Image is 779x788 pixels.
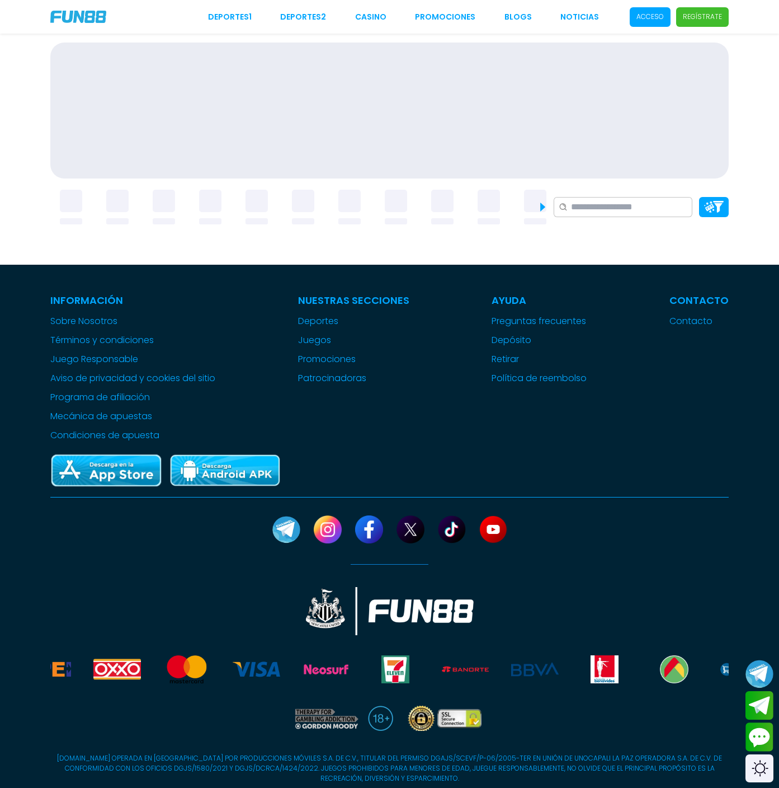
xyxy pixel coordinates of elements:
img: 18 plus [368,706,393,731]
img: Company Logo [50,11,106,23]
img: BBVA [511,655,558,683]
a: Términos y condiciones [50,334,215,347]
a: Sobre Nosotros [50,315,215,328]
a: Aviso de privacidad y cookies del sitio [50,372,215,385]
a: NOTICIAS [560,11,599,23]
img: Bodegaaurrera [650,655,697,683]
p: Ayuda [492,293,587,308]
a: Mecánica de apuestas [50,410,215,423]
a: Programa de afiliación [50,391,215,404]
img: Neosurf [303,655,350,683]
a: Promociones [415,11,475,23]
button: Juegos [298,334,331,347]
button: Join telegram channel [745,659,773,688]
img: SSL [404,706,486,731]
div: Switch theme [745,754,773,782]
img: Mastercard [163,655,210,683]
img: Seven Eleven [372,655,419,683]
img: Banorte [442,655,489,683]
a: Deportes [298,315,409,328]
img: therapy for gaming addiction gordon moody [293,706,358,731]
a: Condiciones de apuesta [50,429,215,442]
p: Contacto [669,293,729,308]
a: Juego Responsable [50,353,215,366]
img: Oxxo [93,655,140,683]
p: Acceso [636,12,664,22]
img: Calimax [720,655,767,683]
p: Información [50,293,215,308]
p: Nuestras Secciones [298,293,409,308]
img: Visa [233,655,280,683]
a: Deportes1 [208,11,252,23]
a: Patrocinadoras [298,372,409,385]
a: Política de reembolso [492,372,587,385]
a: Preguntas frecuentes [492,315,587,328]
img: Platform Filter [704,201,724,213]
button: Contact customer service [745,723,773,752]
a: Contacto [669,315,729,328]
img: Benavides [581,655,628,683]
a: CASINO [355,11,386,23]
a: Deportes2 [280,11,326,23]
a: Promociones [298,353,409,366]
img: App Store [50,453,162,489]
a: Depósito [492,334,587,347]
a: Retirar [492,353,587,366]
a: Read more about Gambling Therapy [293,706,358,731]
img: Play Store [169,453,281,489]
p: Regístrate [683,12,722,22]
button: Join telegram [745,691,773,720]
a: BLOGS [504,11,532,23]
p: [DOMAIN_NAME] OPERADA EN [GEOGRAPHIC_DATA] POR PRODUCCIONES MÓVILES S.A. DE C.V., TITULAR DEL PER... [50,753,729,784]
img: New Castle [306,587,474,635]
